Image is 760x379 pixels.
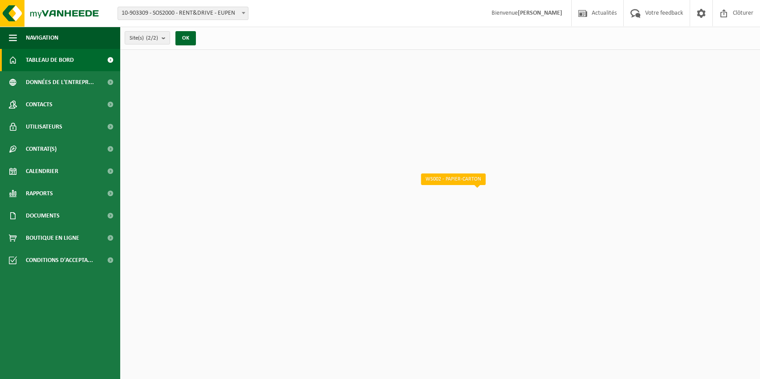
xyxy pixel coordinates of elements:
span: Contacts [26,93,53,116]
strong: [PERSON_NAME] [518,10,562,16]
span: 10-903309 - SOS2000 - RENT&DRIVE - EUPEN [118,7,248,20]
span: Calendrier [26,160,58,182]
span: Données de l'entrepr... [26,71,94,93]
span: Conditions d'accepta... [26,249,93,271]
span: Navigation [26,27,58,49]
button: Site(s)(2/2) [125,31,170,44]
button: OK [175,31,196,45]
span: Contrat(s) [26,138,57,160]
count: (2/2) [146,35,158,41]
span: Boutique en ligne [26,227,79,249]
span: 10-903309 - SOS2000 - RENT&DRIVE - EUPEN [118,7,248,20]
span: Documents [26,205,60,227]
span: Tableau de bord [26,49,74,71]
span: Site(s) [130,32,158,45]
span: Rapports [26,182,53,205]
span: Utilisateurs [26,116,62,138]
